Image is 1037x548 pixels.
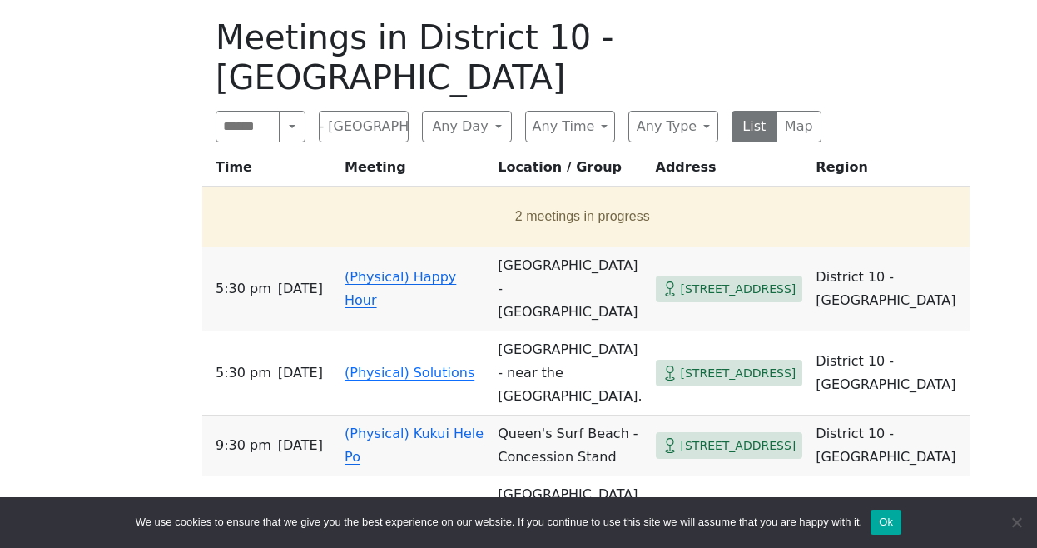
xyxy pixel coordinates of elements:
span: [DATE] [278,361,323,385]
td: [GEOGRAPHIC_DATA] - [GEOGRAPHIC_DATA] [491,247,648,331]
td: District 10 - [GEOGRAPHIC_DATA] [809,247,969,331]
span: 9:30 PM [216,434,271,457]
h1: Meetings in District 10 - [GEOGRAPHIC_DATA] [216,17,821,97]
button: Search [279,111,305,142]
span: We use cookies to ensure that we give you the best experience on our website. If you continue to ... [136,514,862,531]
input: Search [216,111,280,142]
button: Ok [871,510,901,535]
button: 2 meetings in progress [209,193,956,240]
th: Meeting [338,156,491,187]
button: District 10 - [GEOGRAPHIC_DATA] [319,111,409,142]
td: Queen's Surf Beach - Concession Stand [491,416,648,476]
button: Any Type [628,111,718,142]
th: Time [202,156,338,187]
a: (Physical) Happy Hour [345,269,456,308]
span: [DATE] [278,434,323,457]
button: List [732,111,777,142]
span: 5:30 PM [216,361,271,385]
td: [GEOGRAPHIC_DATA] - near the [GEOGRAPHIC_DATA]. [491,331,648,416]
span: 5:30 PM [216,277,271,301]
td: District 10 - [GEOGRAPHIC_DATA] [809,416,969,476]
th: Location / Group [491,156,648,187]
span: [DATE] [278,277,323,301]
span: [STREET_ADDRESS] [681,436,796,456]
span: [STREET_ADDRESS] [681,279,796,300]
a: (Physical) Kukui Hele Po [345,426,484,465]
th: Address [649,156,810,187]
button: Any Time [525,111,615,142]
td: District 10 - [GEOGRAPHIC_DATA] [809,331,969,416]
button: Any Day [422,111,512,142]
th: Region [809,156,969,187]
a: (Physical) Solutions [345,365,474,381]
span: No [1008,514,1025,531]
button: Map [777,111,822,142]
span: [STREET_ADDRESS] [681,363,796,384]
